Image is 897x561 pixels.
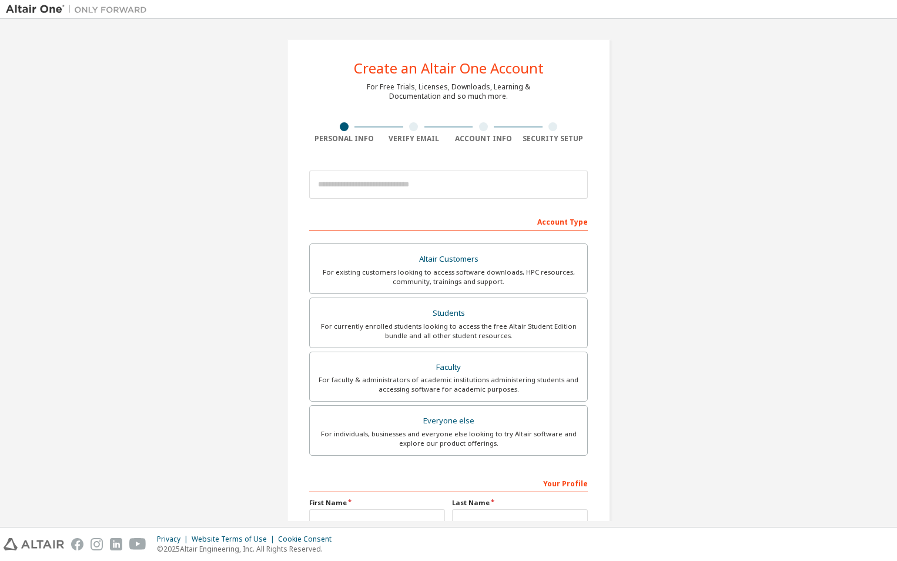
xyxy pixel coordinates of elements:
div: Everyone else [317,413,580,429]
div: Account Type [309,212,588,231]
img: instagram.svg [91,538,103,550]
div: For currently enrolled students looking to access the free Altair Student Edition bundle and all ... [317,322,580,340]
div: Cookie Consent [278,535,339,544]
div: For faculty & administrators of academic institutions administering students and accessing softwa... [317,375,580,394]
div: Privacy [157,535,192,544]
div: Students [317,305,580,322]
img: Altair One [6,4,153,15]
div: For existing customers looking to access software downloads, HPC resources, community, trainings ... [317,268,580,286]
div: For individuals, businesses and everyone else looking to try Altair software and explore our prod... [317,429,580,448]
div: Altair Customers [317,251,580,268]
div: For Free Trials, Licenses, Downloads, Learning & Documentation and so much more. [367,82,530,101]
div: Security Setup [518,134,588,143]
label: Last Name [452,498,588,507]
img: facebook.svg [71,538,83,550]
div: Faculty [317,359,580,376]
div: Create an Altair One Account [354,61,544,75]
p: © 2025 Altair Engineering, Inc. All Rights Reserved. [157,544,339,554]
img: youtube.svg [129,538,146,550]
div: Personal Info [309,134,379,143]
label: First Name [309,498,445,507]
img: altair_logo.svg [4,538,64,550]
img: linkedin.svg [110,538,122,550]
div: Your Profile [309,473,588,492]
div: Verify Email [379,134,449,143]
div: Website Terms of Use [192,535,278,544]
div: Account Info [449,134,518,143]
